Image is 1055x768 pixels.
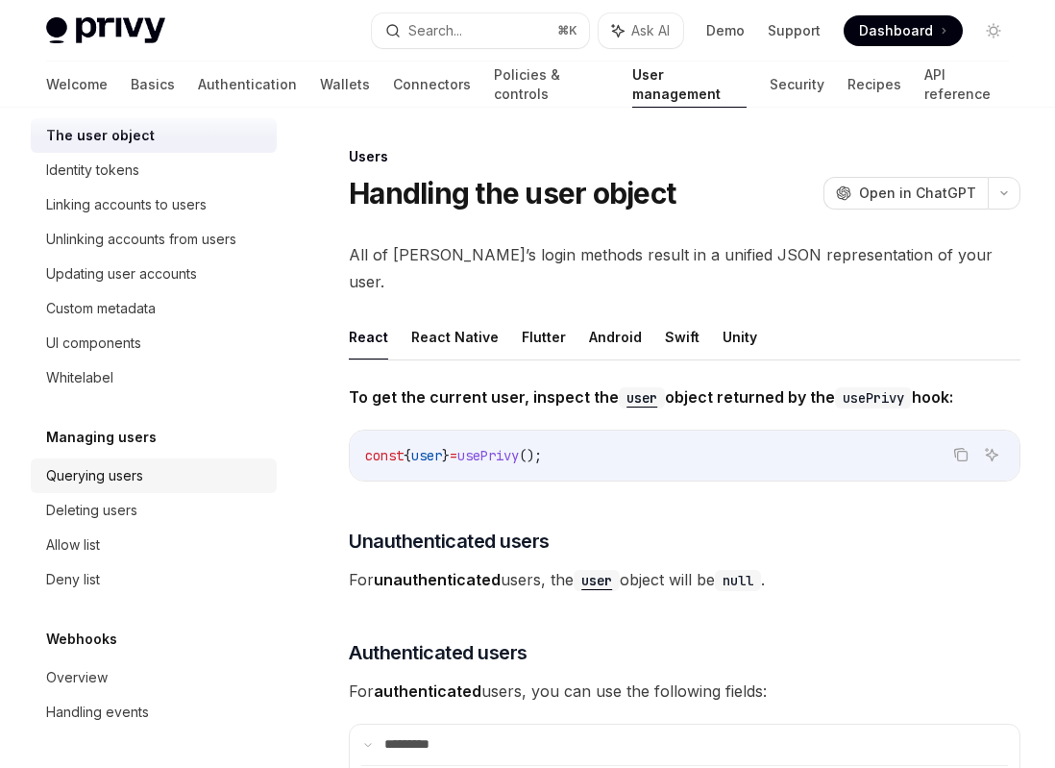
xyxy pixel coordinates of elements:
[46,568,100,591] div: Deny list
[46,228,236,251] div: Unlinking accounts from users
[46,62,108,108] a: Welcome
[393,62,471,108] a: Connectors
[408,19,462,42] div: Search...
[631,21,670,40] span: Ask AI
[46,262,197,285] div: Updating user accounts
[31,291,277,326] a: Custom metadata
[46,464,143,487] div: Querying users
[599,13,683,48] button: Ask AI
[46,533,100,557] div: Allow list
[349,314,388,359] button: React
[859,21,933,40] span: Dashboard
[924,62,1009,108] a: API reference
[372,13,588,48] button: Search...⌘K
[349,566,1020,593] span: For users, the object will be .
[131,62,175,108] a: Basics
[374,570,501,589] strong: unauthenticated
[46,159,139,182] div: Identity tokens
[522,314,566,359] button: Flutter
[46,332,141,355] div: UI components
[835,387,912,409] code: usePrivy
[978,15,1009,46] button: Toggle dark mode
[404,447,411,464] span: {
[665,314,699,359] button: Swift
[632,62,747,108] a: User management
[574,570,620,589] a: user
[349,241,1020,295] span: All of [PERSON_NAME]’s login methods result in a unified JSON representation of your user.
[574,570,620,591] code: user
[494,62,609,108] a: Policies & controls
[31,222,277,257] a: Unlinking accounts from users
[365,447,404,464] span: const
[557,23,577,38] span: ⌘ K
[844,15,963,46] a: Dashboard
[46,297,156,320] div: Custom metadata
[198,62,297,108] a: Authentication
[46,499,137,522] div: Deleting users
[715,570,761,591] code: null
[619,387,665,407] a: user
[823,177,988,210] button: Open in ChatGPT
[349,387,953,407] strong: To get the current user, inspect the object returned by the hook:
[31,257,277,291] a: Updating user accounts
[619,387,665,409] code: user
[31,493,277,528] a: Deleting users
[46,193,207,216] div: Linking accounts to users
[320,62,370,108] a: Wallets
[31,562,277,597] a: Deny list
[349,678,1020,705] span: For users, you can use the following fields:
[411,314,499,359] button: React Native
[859,184,976,203] span: Open in ChatGPT
[31,360,277,395] a: Whitelabel
[31,528,277,562] a: Allow list
[768,21,821,40] a: Support
[31,458,277,493] a: Querying users
[442,447,450,464] span: }
[46,426,157,449] h5: Managing users
[31,187,277,222] a: Linking accounts to users
[349,147,1020,166] div: Users
[349,528,550,555] span: Unauthenticated users
[46,701,149,724] div: Handling events
[349,176,675,211] h1: Handling the user object
[457,447,519,464] span: usePrivy
[46,628,117,651] h5: Webhooks
[589,314,642,359] button: Android
[349,639,527,666] span: Authenticated users
[723,314,757,359] button: Unity
[450,447,457,464] span: =
[411,447,442,464] span: user
[706,21,745,40] a: Demo
[519,447,542,464] span: ();
[46,366,113,389] div: Whitelabel
[847,62,901,108] a: Recipes
[948,442,973,467] button: Copy the contents from the code block
[46,17,165,44] img: light logo
[374,681,481,701] strong: authenticated
[31,660,277,695] a: Overview
[770,62,824,108] a: Security
[31,695,277,730] a: Handling events
[31,326,277,360] a: UI components
[31,153,277,187] a: Identity tokens
[979,442,1004,467] button: Ask AI
[46,666,108,689] div: Overview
